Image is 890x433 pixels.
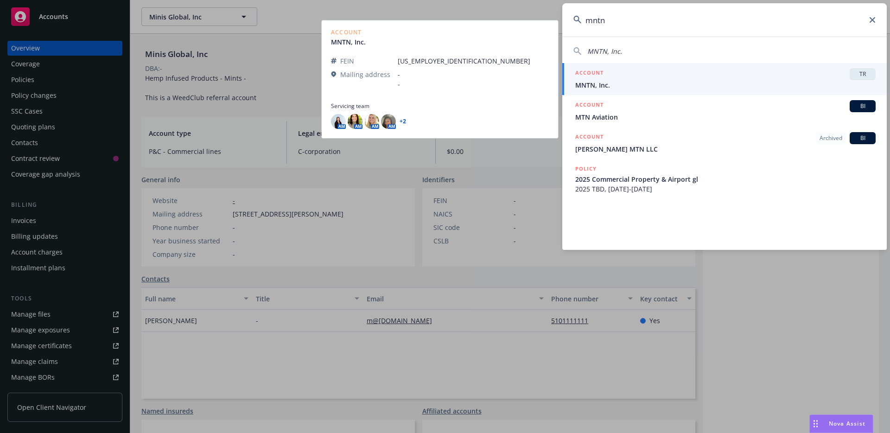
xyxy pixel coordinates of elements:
span: Nova Assist [829,420,865,427]
span: MNTN, Inc. [587,47,622,56]
h5: ACCOUNT [575,68,604,79]
div: Drag to move [810,415,821,433]
span: MNTN, Inc. [575,80,876,90]
span: 2025 TBD, [DATE]-[DATE] [575,184,876,194]
span: [PERSON_NAME] MTN LLC [575,144,876,154]
a: ACCOUNTTRMNTN, Inc. [562,63,887,95]
h5: ACCOUNT [575,100,604,111]
span: Archived [820,134,842,142]
span: 2025 Commercial Property & Airport gl [575,174,876,184]
a: ACCOUNTBIMTN Aviation [562,95,887,127]
h5: ACCOUNT [575,132,604,143]
a: ACCOUNTArchivedBI[PERSON_NAME] MTN LLC [562,127,887,159]
h5: POLICY [575,164,597,173]
span: BI [853,134,872,142]
span: BI [853,102,872,110]
input: Search... [562,3,887,37]
button: Nova Assist [809,414,873,433]
span: MTN Aviation [575,112,876,122]
span: TR [853,70,872,78]
a: POLICY2025 Commercial Property & Airport gl2025 TBD, [DATE]-[DATE] [562,159,887,199]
